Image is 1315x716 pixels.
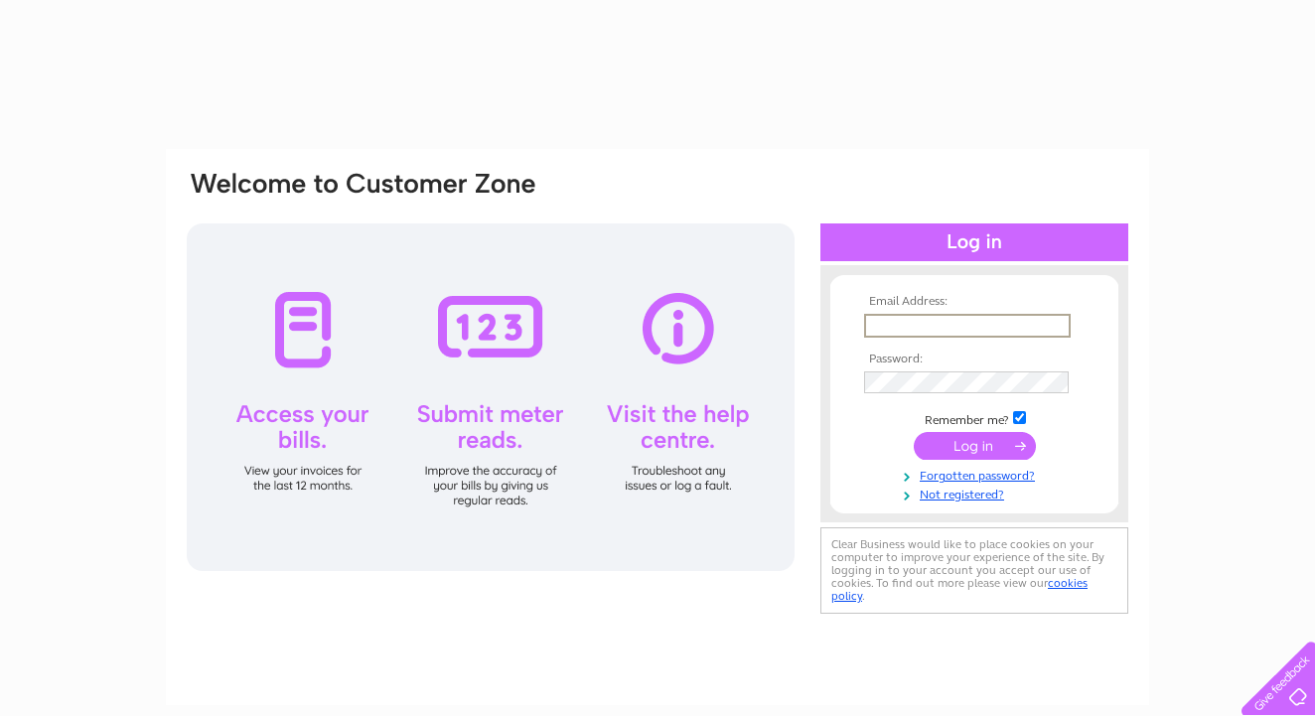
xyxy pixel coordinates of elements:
[859,353,1090,366] th: Password:
[859,295,1090,309] th: Email Address:
[864,484,1090,502] a: Not registered?
[864,465,1090,484] a: Forgotten password?
[859,408,1090,428] td: Remember me?
[820,527,1128,614] div: Clear Business would like to place cookies on your computer to improve your experience of the sit...
[831,576,1088,603] a: cookies policy
[914,432,1036,460] input: Submit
